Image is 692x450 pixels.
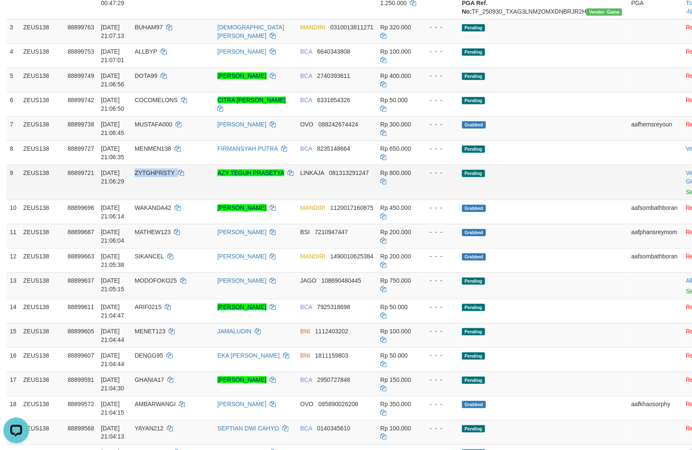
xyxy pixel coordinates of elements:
td: 15 [6,323,20,347]
span: BNI [300,352,310,359]
td: ZEUS138 [20,165,64,200]
span: 88899591 [68,376,94,383]
a: [PERSON_NAME] [218,229,267,235]
td: 13 [6,272,20,299]
span: AMBARWANGI [135,401,175,407]
span: BCA [300,48,312,55]
span: Copy 1112403202 to clipboard [315,328,348,335]
span: MUSTAFA000 [135,121,172,128]
span: Copy 6331654326 to clipboard [317,97,350,103]
span: [DATE] 21:04:44 [101,352,124,367]
span: Copy 0140345610 to clipboard [317,425,350,432]
span: Copy 2950727848 to clipboard [317,376,350,383]
td: ZEUS138 [20,92,64,116]
td: aafsombathboran [628,200,683,224]
td: ZEUS138 [20,248,64,272]
span: ARIF0215 [135,304,161,310]
td: ZEUS138 [20,224,64,248]
span: BCA [300,425,312,432]
span: Pending [462,377,485,384]
span: DENGG95 [135,352,163,359]
span: Grabbed [462,205,486,212]
a: AZY TEGUH PRASETYA [218,169,284,176]
span: 88899605 [68,328,94,335]
td: ZEUS138 [20,43,64,68]
button: Open LiveChat chat widget [3,3,29,29]
a: [PERSON_NAME] [218,304,267,310]
div: - - - [423,424,455,433]
a: SEPTIAN DWI CAHYO [218,425,279,432]
span: DOTA99 [135,72,157,79]
span: MENMEN138 [135,145,171,152]
span: 88899696 [68,204,94,211]
span: OVO [300,121,313,128]
span: Rp 350.000 [380,401,411,407]
span: Grabbed [462,401,486,408]
span: Rp 300.000 [380,121,411,128]
span: 88899727 [68,145,94,152]
div: - - - [423,351,455,360]
span: Pending [462,328,485,335]
td: ZEUS138 [20,68,64,92]
td: ZEUS138 [20,396,64,420]
div: - - - [423,303,455,311]
span: Copy 081313291247 to clipboard [329,169,369,176]
td: 17 [6,372,20,396]
td: 3 [6,19,20,43]
td: 4 [6,43,20,68]
span: Pending [462,97,485,104]
span: Pending [462,304,485,311]
span: Pending [462,425,485,433]
a: FIRMANSYAH PUTRA [218,145,278,152]
span: Pending [462,170,485,177]
span: BUHAM97 [135,24,163,31]
td: ZEUS138 [20,420,64,444]
div: - - - [423,327,455,335]
span: MANDIRI [300,253,325,260]
span: BCA [300,72,312,79]
td: 6 [6,92,20,116]
span: YAYAN212 [135,425,164,432]
a: [PERSON_NAME] [218,277,267,284]
a: CITRA [PERSON_NAME] [218,97,286,103]
span: MANDIRI [300,204,325,211]
span: Rp 650.000 [380,145,411,152]
td: ZEUS138 [20,372,64,396]
td: 11 [6,224,20,248]
span: MODOFOKO25 [135,277,177,284]
td: 12 [6,248,20,272]
span: BNI [300,328,310,335]
span: 88899637 [68,277,94,284]
span: Pending [462,49,485,56]
span: 88899749 [68,72,94,79]
a: [PERSON_NAME] [218,48,267,55]
span: BCA [300,376,312,383]
td: ZEUS138 [20,19,64,43]
span: Rp 800.000 [380,169,411,176]
span: [DATE] 21:06:29 [101,169,124,185]
span: [DATE] 21:04:13 [101,425,124,440]
span: 88899607 [68,352,94,359]
a: [PERSON_NAME] [218,121,267,128]
span: Rp 200.000 [380,229,411,235]
span: OVO [300,401,313,407]
span: Rp 100.000 [380,48,411,55]
span: Copy 8235148664 to clipboard [317,145,350,152]
div: - - - [423,96,455,104]
td: 16 [6,347,20,372]
div: - - - [423,204,455,212]
td: 8 [6,140,20,165]
span: MANDIRI [300,24,325,31]
td: 9 [6,165,20,200]
span: 88899611 [68,304,94,310]
span: Rp 50.000 [380,97,408,103]
span: GHANIA17 [135,376,164,383]
span: Rp 50.000 [380,352,408,359]
a: JAMALUDIN [218,328,251,335]
span: Copy 7210947447 to clipboard [315,229,348,235]
span: [DATE] 21:05:38 [101,253,124,268]
span: Pending [462,24,485,32]
span: BCA [300,145,312,152]
span: [DATE] 21:06:56 [101,72,124,88]
span: Grabbed [462,229,486,236]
